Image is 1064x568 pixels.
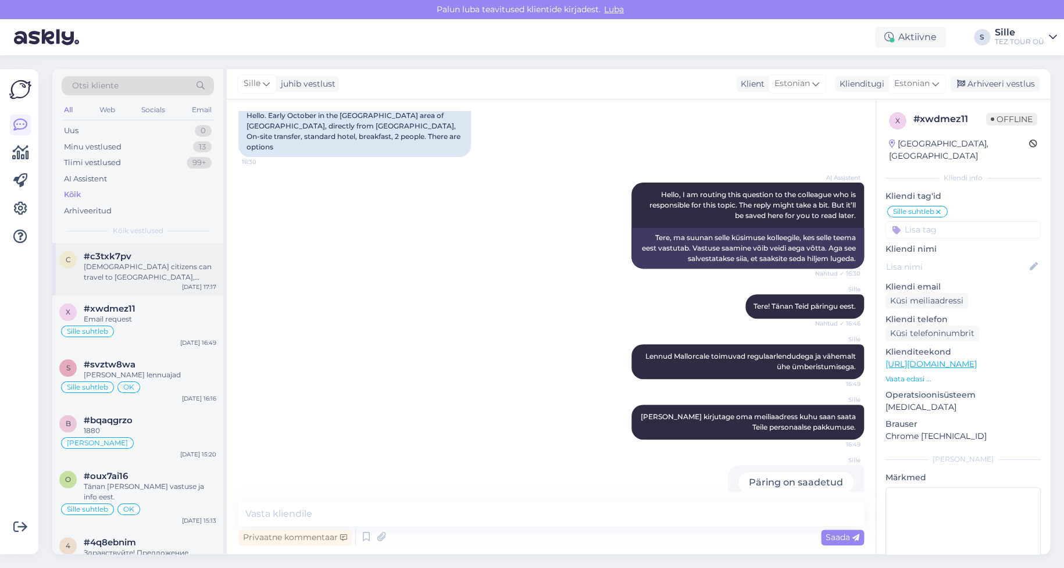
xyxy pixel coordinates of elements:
div: [DATE] 15:20 [180,450,216,459]
div: [DEMOGRAPHIC_DATA] citizens can travel to [GEOGRAPHIC_DATA], including [GEOGRAPHIC_DATA], without... [84,262,216,283]
a: [URL][DOMAIN_NAME] [886,359,977,369]
span: [PERSON_NAME] [67,440,128,446]
span: Sille [817,285,861,294]
p: Klienditeekond [886,346,1041,358]
p: Kliendi nimi [886,243,1041,255]
span: x [66,308,70,316]
p: Operatsioonisüsteem [886,389,1041,401]
div: Kliendi info [886,173,1041,183]
span: #4q8ebnim [84,537,136,548]
div: TEZ TOUR OÜ [995,37,1044,47]
span: Luba [601,4,627,15]
span: 4 [66,541,70,550]
span: o [65,475,71,484]
div: 0 [195,125,212,137]
div: Web [97,102,117,117]
span: #oux7ai16 [84,471,128,481]
div: 1880 [84,426,216,436]
div: Minu vestlused [64,141,122,153]
div: Email request [84,314,216,324]
span: 16:49 [817,380,861,388]
span: Nähtud ✓ 16:46 [815,319,861,328]
span: x [895,116,900,125]
span: Saada [826,532,859,542]
div: Uus [64,125,78,137]
span: s [66,363,70,372]
div: Klienditugi [835,78,884,90]
div: Hello. Early October in the [GEOGRAPHIC_DATA] area of ​​[GEOGRAPHIC_DATA], directly from [GEOGRAP... [238,106,471,157]
input: Lisa tag [886,221,1041,238]
div: Email [190,102,214,117]
div: Tiimi vestlused [64,157,121,169]
div: Klient [736,78,765,90]
div: AI Assistent [64,173,107,185]
div: [DATE] 17:17 [182,283,216,291]
div: 99+ [187,157,212,169]
div: [DATE] 16:16 [182,394,216,403]
div: Küsi telefoninumbrit [886,326,979,341]
span: Lennud Mallorcale toimuvad regulaarlendudega ja vähemalt ühe ümberistumisega. [645,352,858,371]
div: All [62,102,75,117]
div: 13 [193,141,212,153]
span: b [66,419,71,428]
span: #bqaqgrzo [84,415,133,426]
span: Nähtud ✓ 16:30 [815,269,861,278]
div: S [974,29,990,45]
p: [MEDICAL_DATA] [886,401,1041,413]
span: Sille [244,77,260,90]
div: Arhiveeri vestlus [950,76,1040,92]
span: AI Assistent [817,173,861,182]
p: Kliendi telefon [886,313,1041,326]
a: SilleTEZ TOUR OÜ [995,28,1057,47]
p: Kliendi tag'id [886,190,1041,202]
div: [PERSON_NAME] lennuajad [84,370,216,380]
span: OK [123,384,134,391]
span: Sille [817,395,861,404]
span: OK [123,506,134,513]
span: 16:49 [817,440,861,449]
div: Sille [995,28,1044,37]
div: [PERSON_NAME] [886,454,1041,465]
div: Tänan [PERSON_NAME] vastuse ja info eest. [84,481,216,502]
div: Socials [139,102,167,117]
div: Päring on saadetud [738,472,854,493]
span: [PERSON_NAME] kirjutage oma meiliaadress kuhu saan saata Teile personaalse pakkumuse. [641,412,858,431]
div: Kõik [64,189,81,201]
div: Arhiveeritud [64,205,112,217]
span: Tere! Tänan Teid päringu eest. [754,302,856,310]
span: Sille suhtleb [67,506,108,513]
span: Offline [986,113,1037,126]
span: Sille [817,456,861,465]
span: #xwdmez11 [84,303,135,314]
p: Chrome [TECHNICAL_ID] [886,430,1041,442]
span: Otsi kliente [72,80,119,92]
span: Sille suhtleb [893,208,934,215]
div: # xwdmez11 [913,112,986,126]
p: Brauser [886,418,1041,430]
span: Sille suhtleb [67,384,108,391]
span: Estonian [894,77,930,90]
p: Vaata edasi ... [886,374,1041,384]
p: Märkmed [886,471,1041,484]
div: Küsi meiliaadressi [886,293,968,309]
div: [DATE] 16:49 [180,338,216,347]
p: Kliendi email [886,281,1041,293]
span: 16:30 [242,158,285,166]
div: Privaatne kommentaar [238,530,352,545]
div: Aktiivne [875,27,946,48]
span: #svztw8wa [84,359,135,370]
span: Sille [817,335,861,344]
span: #c3txk7pv [84,251,131,262]
span: Kõik vestlused [113,226,163,236]
span: Hello, I am routing this question to the colleague who is responsible for this topic. The reply m... [649,190,858,220]
img: Askly Logo [9,78,31,101]
div: [GEOGRAPHIC_DATA], [GEOGRAPHIC_DATA] [889,138,1029,162]
span: Estonian [774,77,810,90]
span: Sille suhtleb [67,328,108,335]
div: Tere, ma suunan selle küsimuse kolleegile, kes selle teema eest vastutab. Vastuse saamine võib ve... [631,228,864,269]
div: juhib vestlust [276,78,335,90]
span: c [66,255,71,264]
div: [DATE] 15:13 [182,516,216,525]
input: Lisa nimi [886,260,1027,273]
